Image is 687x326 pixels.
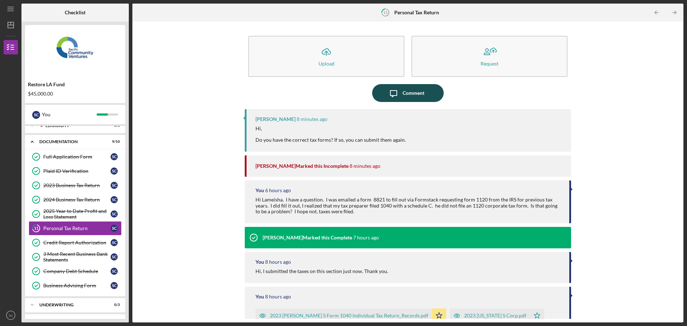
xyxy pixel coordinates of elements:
[255,197,562,214] div: Hi Lameisha. I have a question. I was emailed a form 8821 to fill out via Formstack requesting fo...
[111,268,118,275] div: S c
[43,225,111,231] div: Personal Tax Return
[39,303,102,307] div: Underwriting
[29,264,122,278] a: Company Debt ScheduleSc
[29,207,122,221] a: 2025 Year to Date Profit and Loss StatementSc
[111,253,118,261] div: S c
[32,111,40,119] div: S c
[411,36,567,77] button: Request
[29,250,122,264] a: 3 Most Recent Business Bank StatementsSc
[29,150,122,164] a: Full Application FormSc
[265,188,291,193] time: 2025-10-01 23:47
[42,108,97,121] div: You
[65,10,86,15] b: Checklist
[255,308,446,323] button: 2023 [PERSON_NAME] S Form 1040 Individual Tax Return_Records.pdf
[372,84,444,102] button: Comment
[403,84,424,102] div: Comment
[383,10,388,15] tspan: 11
[29,221,122,235] a: 11Personal Tax ReturnSc
[111,282,118,289] div: S c
[4,308,18,322] button: Sc
[111,153,118,160] div: S c
[43,183,111,188] div: 2023 Business Tax Return
[43,208,111,220] div: 2025 Year to Date Profit and Loss Statement
[255,163,349,169] div: [PERSON_NAME] Marked this Incomplete
[255,116,296,122] div: [PERSON_NAME]
[111,225,118,232] div: S c
[43,197,111,203] div: 2024 Business Tax Return
[394,10,439,15] b: Personal Tax Return
[297,116,327,122] time: 2025-10-02 05:33
[29,193,122,207] a: 2024 Business Tax ReturnSc
[9,313,13,317] text: Sc
[43,283,111,288] div: Business Advising Form
[43,154,111,160] div: Full Application Form
[29,278,122,293] a: Business Advising FormSc
[350,163,380,169] time: 2025-10-02 05:33
[29,178,122,193] a: 2023 Business Tax ReturnSc
[318,61,335,66] div: Upload
[107,140,120,144] div: 9 / 10
[255,294,264,300] div: You
[43,240,111,245] div: Credit Report Authorization
[29,235,122,250] a: Credit Report AuthorizationSc
[255,126,406,143] div: Hi, Do you have the correct tax forms? If so, you can submit them again.
[111,182,118,189] div: S c
[248,36,404,77] button: Upload
[464,313,526,318] div: 2023 [US_STATE] S Corp.pdf
[450,308,544,323] button: 2023 [US_STATE] S Corp.pdf
[29,164,122,178] a: Plaid ID VerificationSc
[43,168,111,174] div: Plaid ID Verification
[111,167,118,175] div: S c
[39,140,102,144] div: Documentation
[265,294,291,300] time: 2025-10-01 21:57
[265,259,291,265] time: 2025-10-01 21:58
[263,235,352,240] div: [PERSON_NAME] Marked this Complete
[481,61,498,66] div: Request
[255,188,264,193] div: You
[353,235,379,240] time: 2025-10-01 22:16
[255,259,264,265] div: You
[111,210,118,218] div: S c
[28,91,122,97] div: $45,000.00
[28,82,122,87] div: Restore LA Fund
[111,239,118,246] div: S c
[111,196,118,203] div: S c
[34,226,38,231] tspan: 11
[107,303,120,307] div: 0 / 3
[270,313,428,318] div: 2023 [PERSON_NAME] S Form 1040 Individual Tax Return_Records.pdf
[43,251,111,263] div: 3 Most Recent Business Bank Statements
[43,268,111,274] div: Company Debt Schedule
[25,29,125,72] img: Product logo
[255,268,388,274] div: Hi, I submitted the taxes on this section just now. Thank you.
